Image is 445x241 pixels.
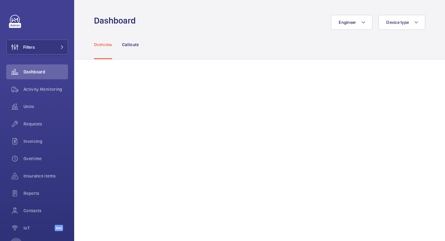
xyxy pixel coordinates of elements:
[386,20,409,25] span: Device type
[55,225,63,231] span: Beta
[339,20,356,25] span: Engineer
[122,42,139,48] p: Callouts
[94,42,112,48] p: Overview
[94,15,139,26] h1: Dashboard
[23,69,68,75] span: Dashboard
[23,138,68,144] span: Invoicing
[6,40,68,55] button: Filters
[23,86,68,92] span: Activity Monitoring
[23,44,35,50] span: Filters
[23,121,68,127] span: Requests
[23,208,68,214] span: Contacts
[23,173,68,179] span: Insurance items
[23,156,68,162] span: Overtime
[23,103,68,110] span: Units
[331,15,372,30] button: Engineer
[23,190,68,196] span: Reports
[379,15,425,30] button: Device type
[23,225,55,231] span: IoT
